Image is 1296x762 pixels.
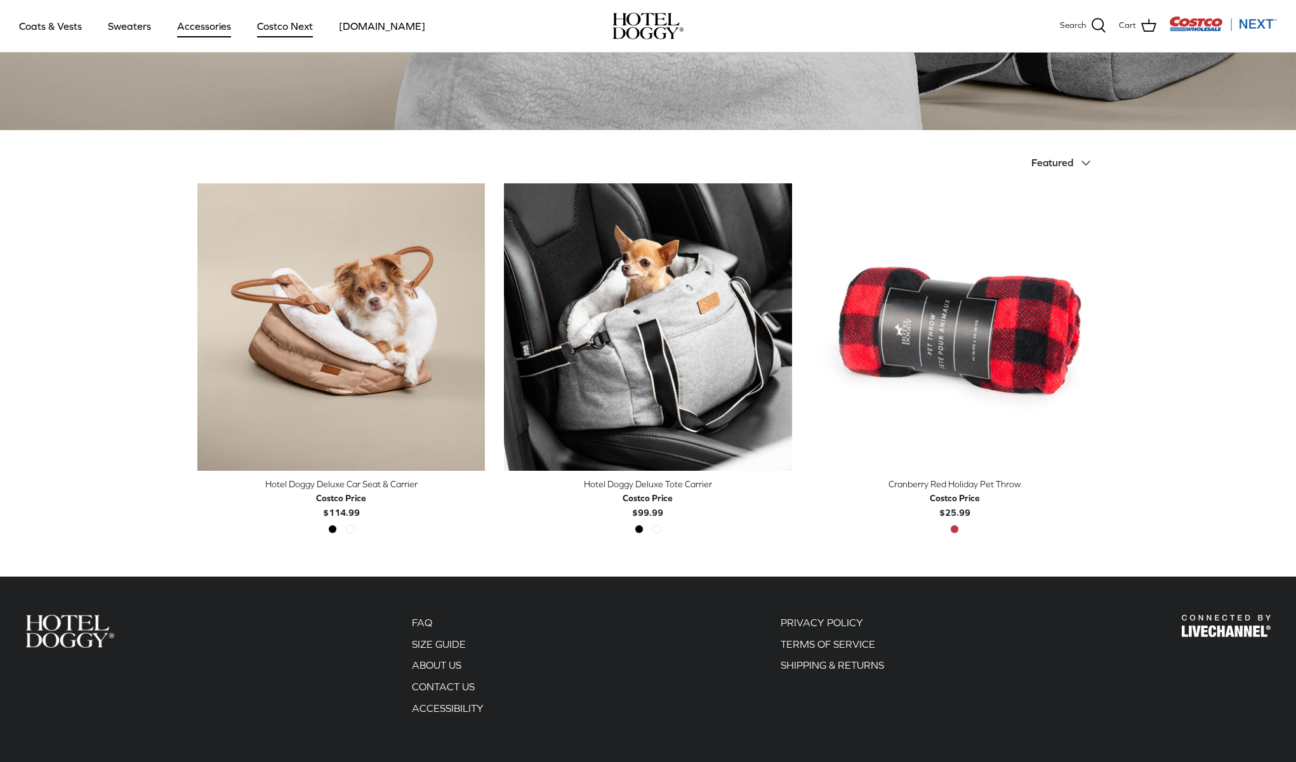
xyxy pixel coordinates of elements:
[1169,24,1277,34] a: Visit Costco Next
[504,183,791,471] a: Hotel Doggy Deluxe Tote Carrier
[811,477,1099,491] div: Cranberry Red Holiday Pet Throw
[1119,19,1136,32] span: Cart
[412,702,484,714] a: ACCESSIBILITY
[781,659,884,671] a: SHIPPING & RETURNS
[412,681,475,692] a: CONTACT US
[412,617,432,628] a: FAQ
[197,477,485,520] a: Hotel Doggy Deluxe Car Seat & Carrier Costco Price$114.99
[1031,157,1073,168] span: Featured
[246,4,324,48] a: Costco Next
[197,477,485,491] div: Hotel Doggy Deluxe Car Seat & Carrier
[930,491,980,505] div: Costco Price
[781,617,863,628] a: PRIVACY POLICY
[1031,149,1099,177] button: Featured
[316,491,366,505] div: Costco Price
[316,491,366,517] b: $114.99
[612,13,684,39] a: hoteldoggy.com hoteldoggycom
[399,615,496,721] div: Secondary navigation
[1119,18,1156,34] a: Cart
[781,638,875,650] a: TERMS OF SERVICE
[412,638,466,650] a: SIZE GUIDE
[1169,16,1277,32] img: Costco Next
[166,4,242,48] a: Accessories
[504,477,791,491] div: Hotel Doggy Deluxe Tote Carrier
[1060,19,1086,32] span: Search
[623,491,673,517] b: $99.99
[623,491,673,505] div: Costco Price
[327,4,437,48] a: [DOMAIN_NAME]
[612,13,684,39] img: hoteldoggycom
[8,4,93,48] a: Coats & Vests
[811,477,1099,520] a: Cranberry Red Holiday Pet Throw Costco Price$25.99
[197,183,485,471] a: Hotel Doggy Deluxe Car Seat & Carrier
[504,477,791,520] a: Hotel Doggy Deluxe Tote Carrier Costco Price$99.99
[25,615,114,647] img: Hotel Doggy Costco Next
[930,491,980,517] b: $25.99
[1182,615,1271,637] img: Hotel Doggy Costco Next
[811,183,1099,471] a: Cranberry Red Holiday Pet Throw
[768,615,897,721] div: Secondary navigation
[412,659,461,671] a: ABOUT US
[96,4,162,48] a: Sweaters
[1060,18,1106,34] a: Search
